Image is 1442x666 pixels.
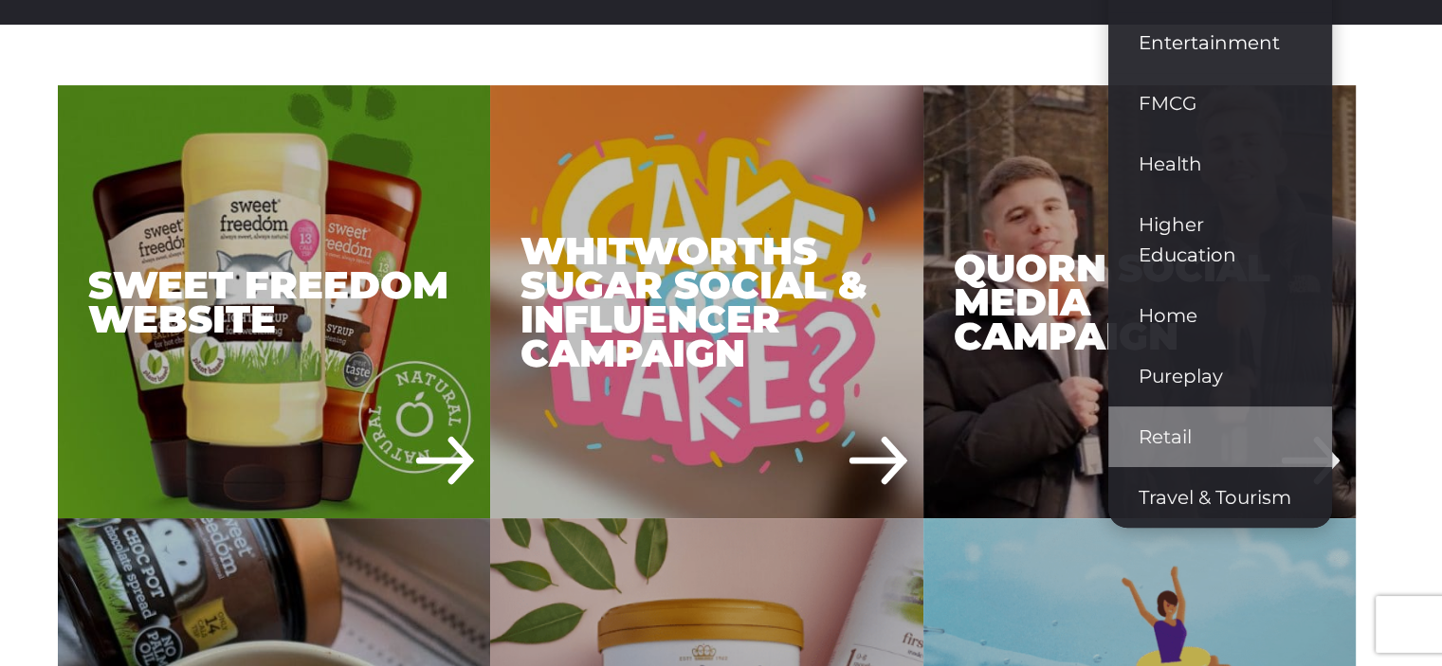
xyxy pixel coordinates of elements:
a: Retail [1108,406,1332,467]
a: Quorn Social Media Campaign Quorn Social Media Campaign [923,85,1357,518]
a: Travel & Tourism [1108,467,1332,528]
a: Sweet Freedom Website Sweet Freedom Website [58,85,491,518]
a: FMCG [1108,73,1332,134]
a: Home [1108,285,1332,346]
a: Whitworths Sugar Social & Influencer Campaign Whitworths Sugar Social & Influencer Campaign [490,85,923,518]
a: Pureplay [1108,346,1332,406]
a: Higher Education [1108,194,1332,285]
a: Health [1108,134,1332,194]
a: Entertainment [1108,12,1332,73]
div: Sweet Freedom Website [58,85,491,518]
div: Whitworths Sugar Social & Influencer Campaign [490,85,923,518]
div: Quorn Social Media Campaign [923,85,1357,518]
